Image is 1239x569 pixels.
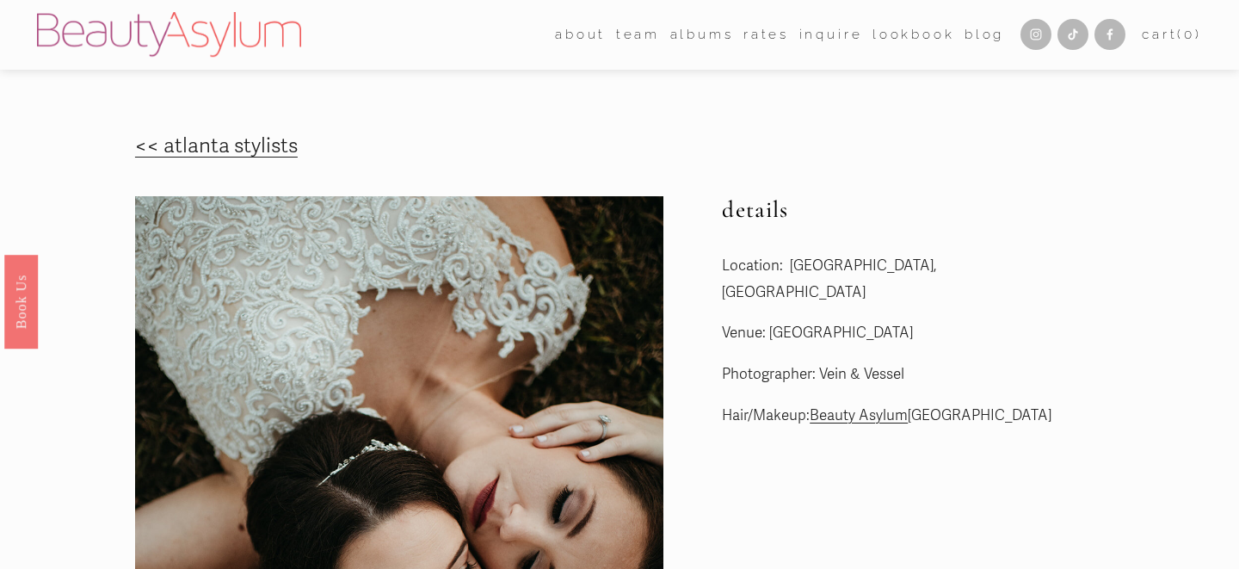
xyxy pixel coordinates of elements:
a: Inquire [799,22,863,48]
span: 0 [1184,27,1195,42]
img: Beauty Asylum | Bridal Hair &amp; Makeup Charlotte &amp; Atlanta [37,12,301,57]
span: team [616,23,660,46]
p: Hair/Makeup: [GEOGRAPHIC_DATA] [722,403,1055,430]
a: albums [670,22,734,48]
a: Beauty Asylum [810,406,908,424]
span: about [555,23,606,46]
p: Location: [GEOGRAPHIC_DATA], [GEOGRAPHIC_DATA] [722,253,1055,306]
p: Venue: [GEOGRAPHIC_DATA] [722,320,1055,347]
a: << atlanta stylists [135,133,298,158]
a: Lookbook [872,22,955,48]
a: Book Us [4,254,38,348]
a: folder dropdown [616,22,660,48]
span: ( ) [1177,27,1201,42]
a: Instagram [1020,19,1051,50]
a: Facebook [1094,19,1125,50]
a: Blog [965,22,1004,48]
a: Rates [743,22,789,48]
p: Photographer: Vein & Vessel [722,362,1055,388]
a: 0 items in cart [1142,23,1202,46]
a: folder dropdown [555,22,606,48]
a: TikTok [1057,19,1088,50]
h2: details [722,196,1055,224]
